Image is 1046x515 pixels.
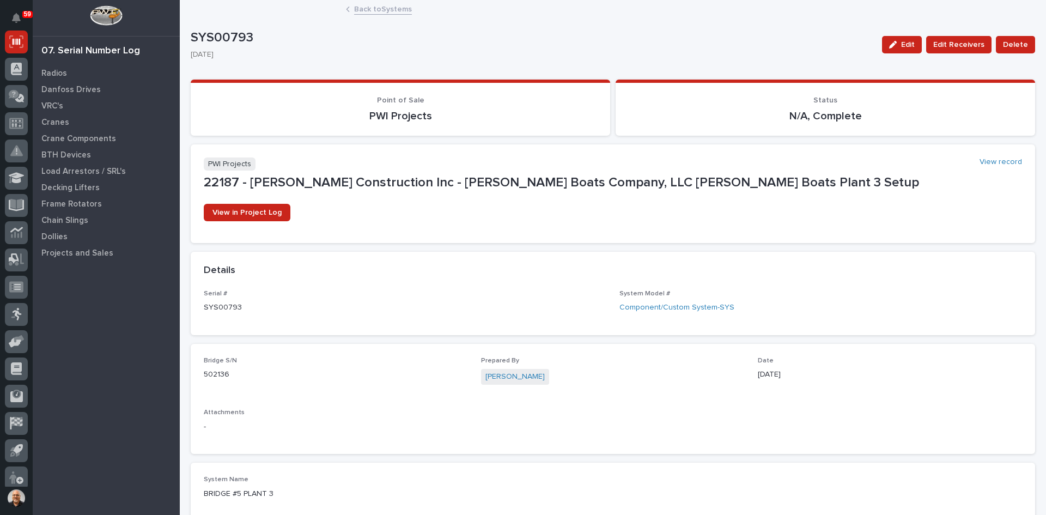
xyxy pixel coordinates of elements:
[41,85,101,95] p: Danfoss Drives
[204,175,1022,191] p: 22187 - [PERSON_NAME] Construction Inc - [PERSON_NAME] Boats Company, LLC [PERSON_NAME] Boats Pla...
[33,196,180,212] a: Frame Rotators
[33,179,180,196] a: Decking Lifters
[41,150,91,160] p: BTH Devices
[5,7,28,29] button: Notifications
[33,212,180,228] a: Chain Slings
[33,163,180,179] a: Load Arrestors / SRL's
[33,147,180,163] a: BTH Devices
[41,199,102,209] p: Frame Rotators
[33,245,180,261] a: Projects and Sales
[41,69,67,78] p: Radios
[204,302,606,313] p: SYS00793
[204,204,290,221] a: View in Project Log
[926,36,992,53] button: Edit Receivers
[204,476,248,483] span: System Name
[24,10,31,18] p: 59
[41,232,68,242] p: Dollies
[813,96,837,104] span: Status
[33,98,180,114] a: VRC's
[354,2,412,15] a: Back toSystems
[204,369,468,380] p: 502136
[204,488,1022,500] p: BRIDGE #5 PLANT 3
[212,209,282,216] span: View in Project Log
[204,290,227,297] span: Serial #
[41,183,100,193] p: Decking Lifters
[204,421,468,433] p: -
[41,134,116,144] p: Crane Components
[14,13,28,31] div: Notifications59
[5,487,28,510] button: users-avatar
[41,45,140,57] div: 07. Serial Number Log
[90,5,122,26] img: Workspace Logo
[980,157,1022,167] a: View record
[191,50,869,59] p: [DATE]
[41,249,113,258] p: Projects and Sales
[758,358,774,364] span: Date
[485,371,545,383] a: [PERSON_NAME]
[33,114,180,130] a: Cranes
[758,369,1022,380] p: [DATE]
[377,96,424,104] span: Point of Sale
[33,228,180,245] a: Dollies
[1003,38,1028,51] span: Delete
[41,118,69,128] p: Cranes
[882,36,922,53] button: Edit
[619,302,734,313] a: Component/Custom System-SYS
[481,358,519,364] span: Prepared By
[204,358,237,364] span: Bridge S/N
[41,101,63,111] p: VRC's
[204,409,245,416] span: Attachments
[191,30,873,46] p: SYS00793
[933,38,984,51] span: Edit Receivers
[204,265,235,277] h2: Details
[41,167,126,177] p: Load Arrestors / SRL's
[33,65,180,81] a: Radios
[996,36,1035,53] button: Delete
[33,130,180,147] a: Crane Components
[629,110,1022,123] p: N/A, Complete
[204,110,597,123] p: PWI Projects
[41,216,88,226] p: Chain Slings
[204,157,256,171] p: PWI Projects
[619,290,670,297] span: System Model #
[33,81,180,98] a: Danfoss Drives
[901,40,915,50] span: Edit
